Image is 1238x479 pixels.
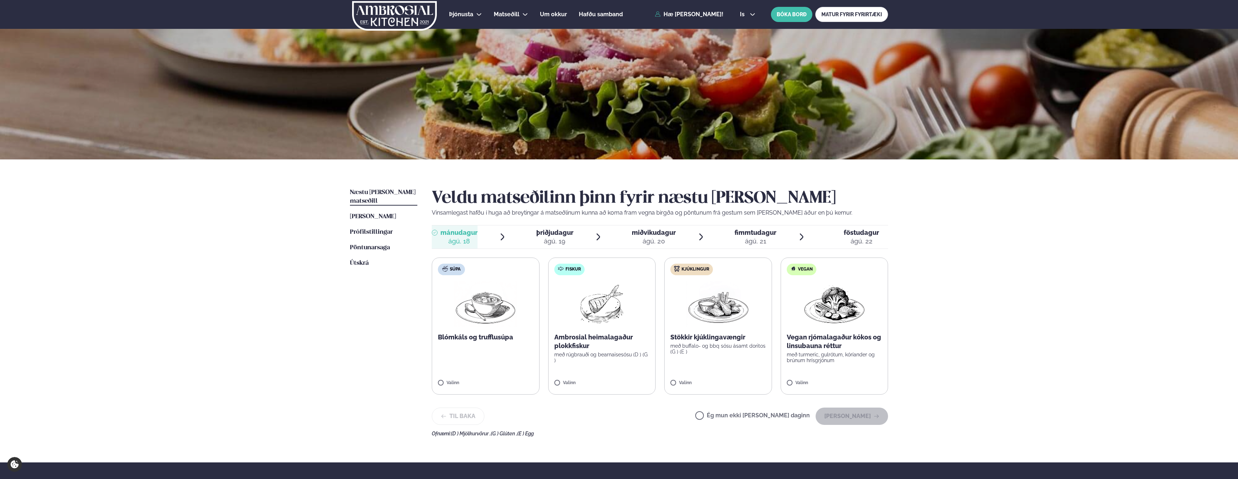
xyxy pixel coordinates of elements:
img: Chicken-wings-legs.png [686,281,750,327]
span: Næstu [PERSON_NAME] matseðill [350,189,416,204]
img: logo [351,1,438,31]
p: með rúgbrauði og bearnaisesósu (D ) (G ) [554,352,650,363]
span: Matseðill [494,11,519,18]
a: Útskrá [350,259,369,268]
a: Hafðu samband [579,10,623,19]
span: (E ) Egg [517,431,534,436]
p: Blómkáls og trufflusúpa [438,333,533,342]
button: [PERSON_NAME] [816,408,888,425]
h2: Veldu matseðilinn þinn fyrir næstu [PERSON_NAME] [432,188,888,208]
span: Útskrá [350,260,369,266]
span: Fiskur [565,267,581,272]
span: (G ) Glúten , [491,431,517,436]
span: Súpa [450,267,461,272]
span: þriðjudagur [536,229,573,236]
button: is [734,12,761,17]
p: með turmeric, gulrótum, kóríander og brúnum hrísgrjónum [787,352,882,363]
a: MATUR FYRIR FYRIRTÆKI [815,7,888,22]
a: Pöntunarsaga [350,243,390,252]
div: ágú. 21 [735,237,776,246]
p: Vinsamlegast hafðu í huga að breytingar á matseðlinum kunna að koma fram vegna birgða og pöntunum... [432,208,888,217]
a: [PERSON_NAME] [350,212,396,221]
div: ágú. 20 [632,237,676,246]
span: Kjúklingur [682,267,709,272]
span: is [740,12,747,17]
span: Hafðu samband [579,11,623,18]
span: Um okkur [540,11,567,18]
span: mánudagur [440,229,478,236]
button: Til baka [432,408,484,425]
img: Soup.png [454,281,517,327]
a: Cookie settings [7,457,22,472]
div: ágú. 22 [844,237,879,246]
img: soup.svg [442,266,448,272]
a: Prófílstillingar [350,228,393,237]
p: Vegan rjómalagaður kókos og linsubauna réttur [787,333,882,350]
p: með buffalo- og bbq sósu ásamt doritos (G ) (E ) [670,343,766,355]
a: Þjónusta [449,10,473,19]
div: ágú. 18 [440,237,478,246]
div: Ofnæmi: [432,431,888,436]
button: BÓKA BORÐ [771,7,812,22]
span: (D ) Mjólkurvörur , [451,431,491,436]
span: Prófílstillingar [350,229,393,235]
img: Vegan.png [803,281,866,327]
img: fish.svg [558,266,564,272]
a: Hæ [PERSON_NAME]! [655,11,723,18]
img: Vegan.svg [790,266,796,272]
p: Stökkir kjúklingavængir [670,333,766,342]
a: Um okkur [540,10,567,19]
div: ágú. 19 [536,237,573,246]
span: Þjónusta [449,11,473,18]
span: Pöntunarsaga [350,245,390,251]
span: [PERSON_NAME] [350,214,396,220]
a: Næstu [PERSON_NAME] matseðill [350,188,417,206]
span: föstudagur [844,229,879,236]
span: Vegan [798,267,813,272]
span: fimmtudagur [735,229,776,236]
a: Matseðill [494,10,519,19]
img: chicken.svg [674,266,680,272]
p: Ambrosial heimalagaður plokkfiskur [554,333,650,350]
span: miðvikudagur [632,229,676,236]
img: fish.png [579,281,625,327]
